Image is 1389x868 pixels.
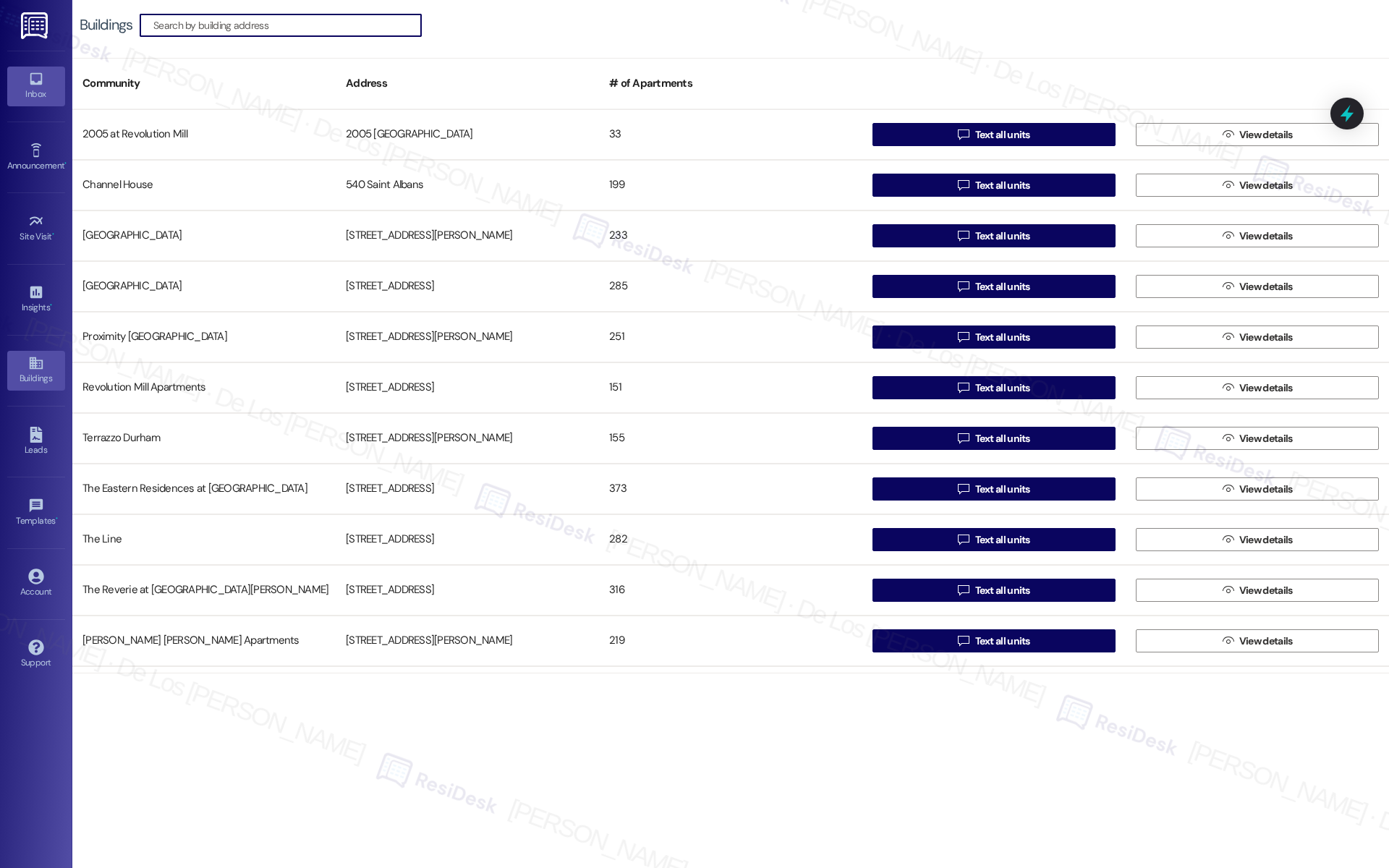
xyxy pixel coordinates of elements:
input: Search by building address [153,15,421,35]
div: 155 [599,424,862,453]
button: Text all units [872,174,1116,197]
span: • [64,158,67,169]
div: [PERSON_NAME] [PERSON_NAME] Apartments [72,626,336,655]
button: View details [1136,325,1379,349]
span: Text all units [975,380,1030,396]
button: View details [1136,123,1379,146]
i:  [1223,129,1233,140]
i:  [958,534,969,545]
div: [STREET_ADDRESS][PERSON_NAME] [336,424,599,453]
div: Revolution Mill Apartments [72,373,336,402]
div: [STREET_ADDRESS] [336,373,599,402]
div: 316 [599,576,862,605]
a: Account [7,564,65,603]
span: • [52,229,54,239]
button: Text all units [872,629,1116,652]
div: [STREET_ADDRESS] [336,475,599,503]
i:  [1223,281,1233,292]
div: 219 [599,626,862,655]
button: Text all units [872,528,1116,551]
span: • [50,300,52,310]
span: Text all units [975,127,1030,142]
div: 33 [599,120,862,149]
div: 373 [599,475,862,503]
div: Terrazzo Durham [72,424,336,453]
div: 282 [599,525,862,554]
span: Text all units [975,279,1030,294]
span: Text all units [975,532,1030,548]
div: [STREET_ADDRESS] [336,525,599,554]
a: Support [7,635,65,674]
div: [STREET_ADDRESS] [336,576,599,605]
span: View details [1239,127,1293,142]
div: The Eastern Residences at [GEOGRAPHIC_DATA] [72,475,336,503]
button: Text all units [872,275,1116,298]
button: View details [1136,477,1379,501]
i:  [958,281,969,292]
div: Address [336,66,599,101]
div: 151 [599,373,862,402]
button: Text all units [872,123,1116,146]
span: View details [1239,532,1293,548]
span: View details [1239,380,1293,396]
button: Text all units [872,376,1116,399]
span: Text all units [975,330,1030,345]
div: 199 [599,171,862,200]
i:  [958,433,969,444]
div: [GEOGRAPHIC_DATA] [72,272,336,301]
button: View details [1136,629,1379,652]
i:  [958,635,969,647]
i:  [1223,230,1233,242]
button: Text all units [872,427,1116,450]
a: Leads [7,422,65,461]
div: Channel House [72,171,336,200]
button: View details [1136,275,1379,298]
span: View details [1239,634,1293,649]
i:  [1223,483,1233,495]
div: [STREET_ADDRESS][PERSON_NAME] [336,626,599,655]
div: 233 [599,221,862,250]
a: Insights • [7,280,65,319]
div: The Reverie at [GEOGRAPHIC_DATA][PERSON_NAME] [72,576,336,605]
i:  [1223,584,1233,596]
i:  [1223,179,1233,191]
div: 2005 at Revolution Mill [72,120,336,149]
i:  [958,129,969,140]
button: View details [1136,376,1379,399]
a: Site Visit • [7,209,65,248]
div: 251 [599,323,862,352]
div: 540 Saint Albans [336,171,599,200]
span: Text all units [975,482,1030,497]
span: View details [1239,431,1293,446]
div: [GEOGRAPHIC_DATA] [72,221,336,250]
a: Inbox [7,67,65,106]
span: View details [1239,583,1293,598]
button: Text all units [872,325,1116,349]
i:  [1223,331,1233,343]
i:  [958,331,969,343]
button: View details [1136,579,1379,602]
button: Text all units [872,224,1116,247]
span: View details [1239,330,1293,345]
i:  [1223,433,1233,444]
div: [STREET_ADDRESS] [336,272,599,301]
span: Text all units [975,229,1030,244]
span: View details [1239,229,1293,244]
button: Text all units [872,579,1116,602]
img: ResiDesk Logo [21,12,51,39]
div: [STREET_ADDRESS][PERSON_NAME] [336,323,599,352]
button: View details [1136,174,1379,197]
i:  [958,382,969,393]
span: Text all units [975,583,1030,598]
span: View details [1239,482,1293,497]
span: Text all units [975,634,1030,649]
div: # of Apartments [599,66,862,101]
span: View details [1239,279,1293,294]
i:  [958,179,969,191]
i:  [958,483,969,495]
button: View details [1136,528,1379,551]
div: Buildings [80,17,132,33]
i:  [1223,635,1233,647]
div: [STREET_ADDRESS][PERSON_NAME] [336,221,599,250]
a: Templates • [7,493,65,532]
